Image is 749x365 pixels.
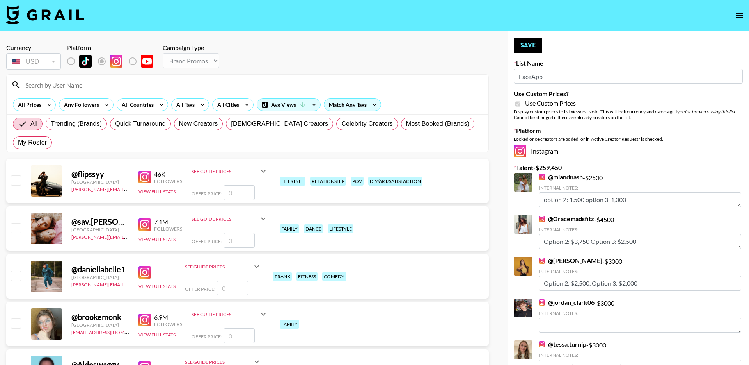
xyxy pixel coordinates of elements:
button: View Full Stats [138,332,176,338]
img: Instagram [539,258,545,264]
img: Instagram [138,171,151,183]
button: View Full Stats [138,283,176,289]
div: [GEOGRAPHIC_DATA] [71,227,129,233]
div: Currency is locked to USD [6,52,61,71]
div: family [280,224,299,233]
div: See Guide Prices [192,168,259,174]
label: Platform [514,127,743,134]
span: My Roster [18,138,47,147]
div: [GEOGRAPHIC_DATA] [71,322,129,328]
div: USD [8,55,59,68]
img: YouTube [141,55,153,68]
div: 46K [154,170,182,178]
div: Internal Notes: [539,352,741,358]
img: Instagram [138,218,151,231]
span: Offer Price: [192,191,222,197]
textarea: Option 2: $3,750 Option 3: $2,500 [539,234,741,249]
div: [GEOGRAPHIC_DATA] [71,274,129,280]
div: Display custom prices to list viewers. Note: This will lock currency and campaign type . Cannot b... [514,109,743,120]
span: Most Booked (Brands) [406,119,469,129]
div: Any Followers [59,99,101,111]
img: Instagram [539,216,545,222]
span: New Creators [179,119,218,129]
a: [EMAIL_ADDRESS][DOMAIN_NAME] [71,328,150,335]
button: View Full Stats [138,236,176,242]
img: Instagram [138,314,151,326]
div: See Guide Prices [185,359,252,365]
div: All Tags [172,99,196,111]
input: Search by User Name [21,79,484,91]
div: - $ 3000 [539,257,741,291]
div: Currency [6,44,61,52]
div: Match Any Tags [324,99,381,111]
div: See Guide Prices [192,162,268,181]
a: [PERSON_NAME][EMAIL_ADDRESS][DOMAIN_NAME] [71,185,187,192]
div: @ flipssyy [71,169,129,179]
div: Platform [67,44,160,52]
button: open drawer [732,8,747,23]
span: All [30,119,37,129]
em: for bookers using this list [685,109,735,115]
div: All Countries [117,99,155,111]
label: Use Custom Prices? [514,90,743,98]
img: Instagram [539,174,545,180]
img: Grail Talent [6,5,84,24]
div: - $ 3000 [539,299,741,333]
div: Internal Notes: [539,185,741,191]
img: Instagram [514,145,526,157]
div: See Guide Prices [192,311,259,317]
span: Trending (Brands) [51,119,102,129]
span: Quick Turnaround [115,119,166,129]
button: View Full Stats [138,189,176,195]
img: Instagram [539,299,545,306]
img: Instagram [110,55,122,68]
div: See Guide Prices [192,209,268,228]
img: TikTok [79,55,92,68]
div: pov [351,177,364,186]
a: @jordan_clark06 [539,299,595,306]
div: dance [304,224,323,233]
div: All Cities [213,99,241,111]
a: @tessa.turnip [539,340,586,348]
div: lifestyle [280,177,305,186]
div: Internal Notes: [539,227,741,233]
textarea: option 2: 1,500 option 3: 1,000 [539,192,741,207]
button: Save [514,38,542,53]
div: See Guide Prices [185,257,261,276]
div: @ daniellabelle1 [71,265,129,274]
div: See Guide Prices [185,264,252,270]
a: @[PERSON_NAME] [539,257,602,265]
div: fitness [296,272,318,281]
div: Internal Notes: [539,310,741,316]
div: See Guide Prices [192,305,268,324]
span: Celebrity Creators [341,119,393,129]
input: 0 [224,185,255,200]
div: lifestyle [328,224,353,233]
span: Offer Price: [192,334,222,340]
div: comedy [322,272,346,281]
div: - $ 4500 [539,215,741,249]
div: prank [273,272,292,281]
span: [DEMOGRAPHIC_DATA] Creators [231,119,328,129]
input: 0 [224,328,255,343]
div: - $ 2500 [539,173,741,207]
div: 6.9M [154,313,182,321]
div: 7.1M [154,218,182,226]
div: Followers [154,321,182,327]
div: family [280,320,299,329]
span: Offer Price: [192,238,222,244]
div: Avg Views [257,99,320,111]
a: @miandnash [539,173,583,181]
span: Offer Price: [185,286,215,292]
div: Instagram [514,145,743,157]
div: Followers [154,178,182,184]
img: Instagram [138,266,151,279]
a: @Gracemadsfitz [539,215,594,223]
div: Campaign Type [163,44,219,52]
div: All Prices [13,99,43,111]
img: Instagram [539,341,545,347]
div: Locked once creators are added, or if "Active Creator Request" is checked. [514,136,743,142]
div: relationship [310,177,346,186]
div: Internal Notes: [539,268,741,274]
label: Talent - $ 259,450 [514,164,743,172]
